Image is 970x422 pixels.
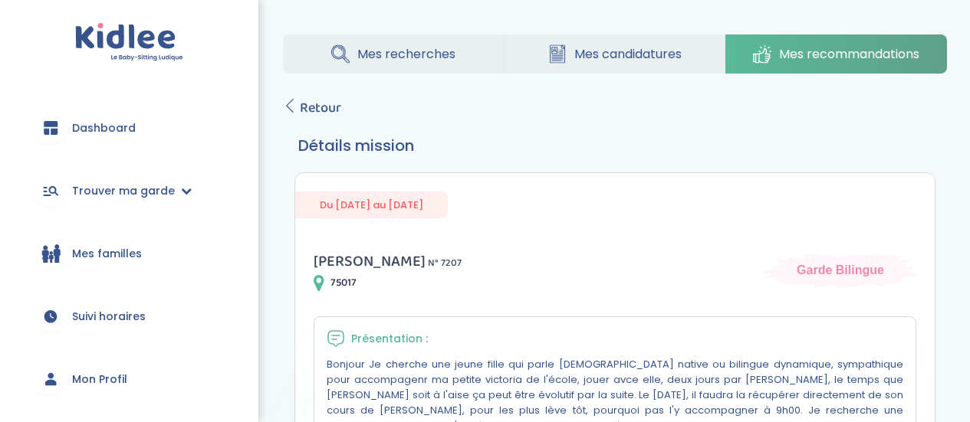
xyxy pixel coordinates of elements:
[23,100,235,155] a: Dashboard
[725,34,947,74] a: Mes recommandations
[23,352,235,407] a: Mon Profil
[295,191,448,218] span: Du [DATE] au [DATE]
[283,97,341,119] a: Retour
[797,262,884,279] span: Garde Bilingue
[330,275,357,291] span: 75017
[72,120,136,136] span: Dashboard
[505,34,725,74] a: Mes candidatures
[779,44,919,64] span: Mes recommandations
[283,34,504,74] a: Mes recherches
[298,134,932,157] h3: Détails mission
[75,23,183,62] img: logo.svg
[72,309,146,325] span: Suivi horaires
[574,44,682,64] span: Mes candidatures
[351,331,428,347] span: Présentation :
[357,44,455,64] span: Mes recherches
[300,97,341,119] span: Retour
[428,255,462,271] span: N° 7207
[23,289,235,344] a: Suivi horaires
[72,246,142,262] span: Mes familles
[72,371,127,388] span: Mon Profil
[23,163,235,218] a: Trouver ma garde
[314,249,426,273] span: [PERSON_NAME]
[72,183,175,199] span: Trouver ma garde
[23,226,235,281] a: Mes familles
